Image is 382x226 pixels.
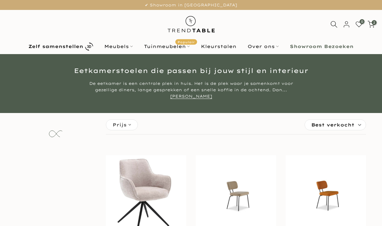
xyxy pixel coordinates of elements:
iframe: toggle-frame [1,193,33,225]
p: ✔ Showroom in [GEOGRAPHIC_DATA] [8,2,374,9]
a: 0 [355,21,362,28]
img: trend-table [163,10,219,38]
span: 0 [360,19,364,24]
a: Zelf samenstellen [23,41,99,52]
b: Zelf samenstellen [28,44,83,49]
label: Sorteren:Best verkocht [305,120,366,130]
a: Kleurstalen [195,43,242,50]
span: Best verkocht [311,120,354,130]
a: [PERSON_NAME] [170,94,212,99]
span: Prijs [113,121,127,128]
a: Meubels [99,43,139,50]
a: TuinmeubelenPopulair [139,43,195,50]
b: Showroom Bezoeken [290,44,354,49]
span: Populair [175,39,197,45]
a: Showroom Bezoeken [284,43,359,50]
h1: Eetkamerstoelen die passen bij jouw stijl en interieur [5,68,377,74]
a: Over ons [242,43,284,50]
a: 2 [368,21,375,28]
span: 2 [372,20,377,25]
div: De eetkamer is een centrale plek in huis. Het is de plek waar je samenkomt voor gezellige diners,... [71,80,311,100]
